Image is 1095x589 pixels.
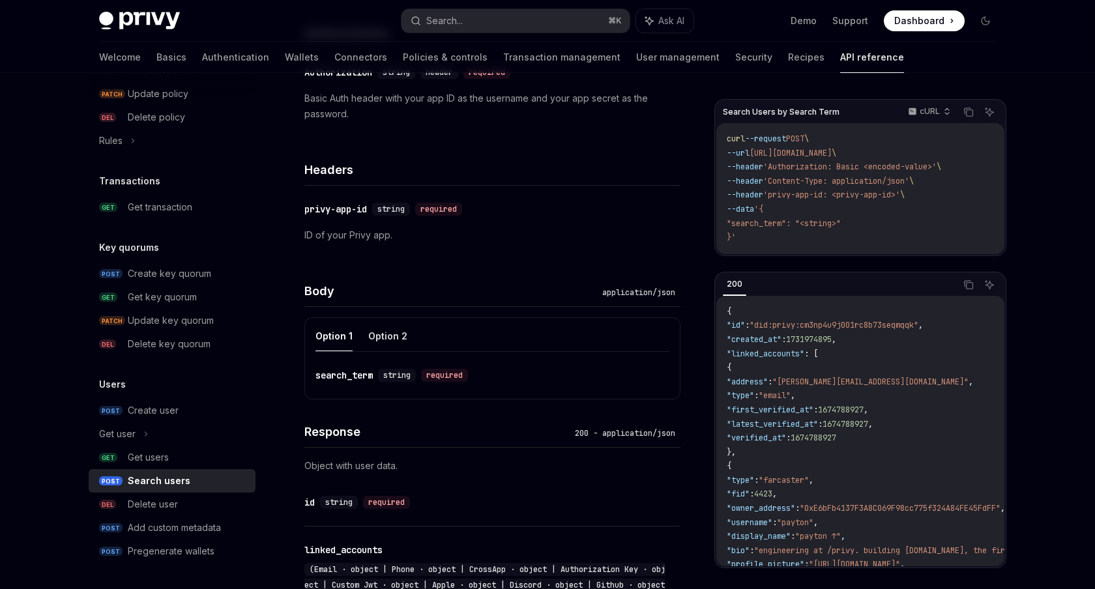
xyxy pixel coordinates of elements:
[99,476,123,486] span: POST
[754,475,759,485] span: :
[285,42,319,73] a: Wallets
[89,332,255,356] a: DELDelete key quorum
[920,106,940,117] p: cURL
[735,42,772,73] a: Security
[727,320,745,330] span: "id"
[763,162,937,172] span: 'Authorization: Basic <encoded-value>'
[401,9,630,33] button: Search...⌘K
[750,489,754,499] span: :
[759,475,809,485] span: "farcaster"
[426,13,463,29] div: Search...
[832,14,868,27] a: Support
[727,377,768,387] span: "address"
[791,14,817,27] a: Demo
[99,406,123,416] span: POST
[99,453,117,463] span: GET
[658,14,684,27] span: Ask AI
[99,293,117,302] span: GET
[809,559,900,569] span: "[URL][DOMAIN_NAME]"
[334,42,387,73] a: Connectors
[840,42,904,73] a: API reference
[788,42,825,73] a: Recipes
[128,473,190,489] div: Search users
[325,497,353,508] span: string
[128,199,192,215] div: Get transaction
[884,10,965,31] a: Dashboard
[99,12,180,30] img: dark logo
[99,173,160,189] h5: Transactions
[128,403,179,418] div: Create user
[818,419,823,429] span: :
[727,218,841,229] span: "search_term": "<string>"
[781,334,786,345] span: :
[768,377,772,387] span: :
[727,405,813,415] span: "first_verified_at"
[750,148,832,158] span: [URL][DOMAIN_NAME]
[727,349,804,359] span: "linked_accounts"
[804,134,809,144] span: \
[403,42,488,73] a: Policies & controls
[727,204,754,214] span: --data
[304,423,570,440] h4: Response
[745,134,786,144] span: --request
[813,405,818,415] span: :
[975,10,996,31] button: Toggle dark mode
[156,42,186,73] a: Basics
[89,285,255,309] a: GETGet key quorum
[99,240,159,255] h5: Key quorums
[727,162,763,172] span: --header
[960,104,977,121] button: Copy the contents from the code block
[813,517,818,528] span: ,
[597,286,680,299] div: application/json
[128,450,169,465] div: Get users
[128,289,197,305] div: Get key quorum
[727,334,781,345] span: "created_at"
[89,399,255,422] a: POSTCreate user
[128,109,185,125] div: Delete policy
[89,262,255,285] a: POSTCreate key quorum
[89,82,255,106] a: PATCHUpdate policy
[832,148,836,158] span: \
[754,489,772,499] span: 4423
[89,106,255,129] a: DELDelete policy
[727,419,818,429] span: "latest_verified_at"
[727,362,731,373] span: {
[727,489,750,499] span: "fid"
[981,276,998,293] button: Ask AI
[727,461,731,471] span: {
[89,493,255,516] a: DELDelete user
[636,9,693,33] button: Ask AI
[128,496,178,512] div: Delete user
[900,559,905,569] span: ,
[99,500,116,510] span: DEL
[727,190,763,200] span: --header
[960,276,977,293] button: Copy the contents from the code block
[99,203,117,212] span: GET
[89,195,255,219] a: GETGet transaction
[832,334,836,345] span: ,
[727,559,804,569] span: "profile_picture"
[918,320,923,330] span: ,
[1000,503,1005,513] span: ,
[128,313,214,328] div: Update key quorum
[503,42,620,73] a: Transaction management
[636,42,720,73] a: User management
[99,269,123,279] span: POST
[304,458,680,474] p: Object with user data.
[745,320,750,330] span: :
[786,134,804,144] span: POST
[727,306,731,317] span: {
[304,496,315,509] div: id
[99,133,123,149] div: Rules
[128,543,214,559] div: Pregenerate wallets
[377,204,405,214] span: string
[570,427,680,440] div: 200 - application/json
[727,503,795,513] span: "owner_address"
[727,390,754,401] span: "type"
[791,390,795,401] span: ,
[304,91,680,122] p: Basic Auth header with your app ID as the username and your app secret as the password.
[415,203,462,216] div: required
[723,276,746,292] div: 200
[383,370,411,381] span: string
[727,517,772,528] span: "username"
